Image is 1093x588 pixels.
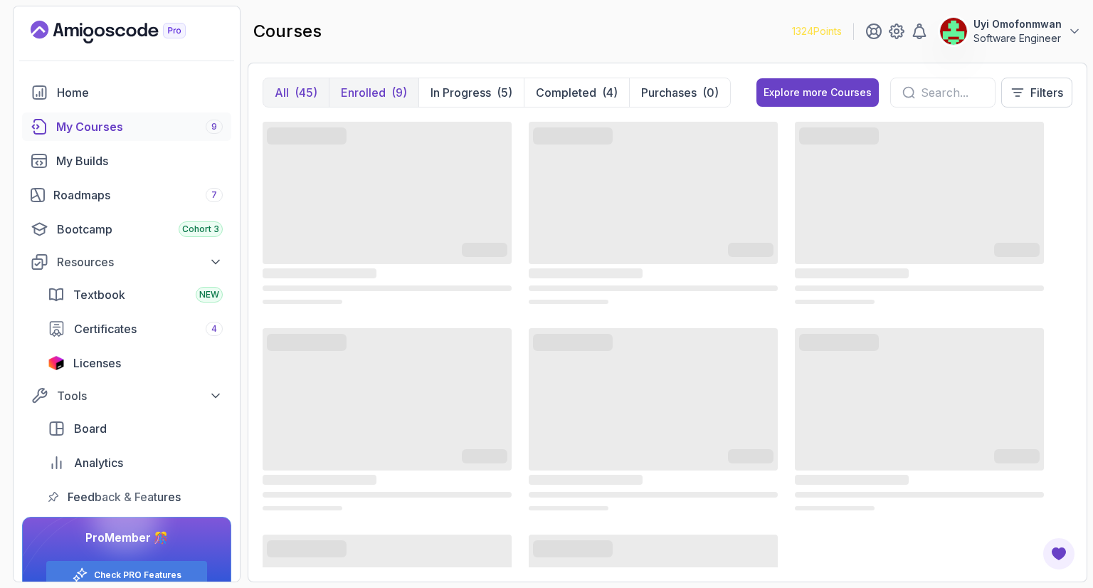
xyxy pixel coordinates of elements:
[391,84,407,101] div: (9)
[267,337,347,348] span: ‌
[728,246,773,257] span: ‌
[253,20,322,43] h2: courses
[263,506,342,510] span: ‌
[529,325,778,515] div: card loading ui
[57,253,223,271] div: Resources
[263,475,376,485] span: ‌
[756,78,879,107] button: Explore more Courses
[73,286,125,303] span: Textbook
[529,475,643,485] span: ‌
[263,285,512,291] span: ‌
[533,130,613,142] span: ‌
[39,414,231,443] a: board
[799,337,879,348] span: ‌
[57,387,223,404] div: Tools
[267,130,347,142] span: ‌
[56,118,223,135] div: My Courses
[795,122,1044,264] span: ‌
[629,78,730,107] button: Purchases(0)
[529,285,778,291] span: ‌
[74,320,137,337] span: Certificates
[1042,537,1076,571] button: Open Feedback Button
[940,18,967,45] img: user profile image
[182,224,219,235] span: Cohort 3
[73,355,121,372] span: Licenses
[22,78,231,107] a: home
[74,420,107,437] span: Board
[295,84,317,101] div: (45)
[263,268,376,278] span: ‌
[795,325,1044,515] div: card loading ui
[211,121,217,132] span: 9
[939,17,1082,46] button: user profile imageUyi OmofonmwanSoftware Engineer
[792,24,842,38] p: 1324 Points
[199,289,219,300] span: NEW
[529,300,608,304] span: ‌
[263,325,512,515] div: card loading ui
[529,268,643,278] span: ‌
[263,328,512,471] span: ‌
[973,17,1062,31] p: Uyi Omofonmwan
[529,492,778,498] span: ‌
[533,337,613,348] span: ‌
[795,119,1044,308] div: card loading ui
[267,543,347,555] span: ‌
[211,323,217,335] span: 4
[263,78,329,107] button: All(45)
[799,130,879,142] span: ‌
[39,349,231,377] a: licenses
[973,31,1062,46] p: Software Engineer
[263,122,512,264] span: ‌
[994,246,1040,257] span: ‌
[31,21,218,43] a: Landing page
[764,85,872,100] div: Explore more Courses
[263,492,512,498] span: ‌
[56,152,223,169] div: My Builds
[39,315,231,343] a: certificates
[795,506,875,510] span: ‌
[48,356,65,370] img: jetbrains icon
[994,452,1040,463] span: ‌
[39,448,231,477] a: analytics
[74,454,123,471] span: Analytics
[263,119,512,308] div: card loading ui
[728,452,773,463] span: ‌
[22,181,231,209] a: roadmaps
[462,452,507,463] span: ‌
[602,84,618,101] div: (4)
[462,246,507,257] span: ‌
[536,84,596,101] p: Completed
[641,84,697,101] p: Purchases
[22,215,231,243] a: bootcamp
[795,492,1044,498] span: ‌
[22,383,231,409] button: Tools
[795,268,909,278] span: ‌
[795,285,1044,291] span: ‌
[68,488,181,505] span: Feedback & Features
[795,328,1044,471] span: ‌
[39,483,231,511] a: feedback
[57,84,223,101] div: Home
[533,543,613,555] span: ‌
[22,147,231,175] a: builds
[529,506,608,510] span: ‌
[418,78,524,107] button: In Progress(5)
[921,84,983,101] input: Search...
[524,78,629,107] button: Completed(4)
[1030,84,1063,101] p: Filters
[529,119,778,308] div: card loading ui
[22,112,231,141] a: courses
[263,300,342,304] span: ‌
[211,189,217,201] span: 7
[1001,78,1072,107] button: Filters
[53,187,223,204] div: Roadmaps
[57,221,223,238] div: Bootcamp
[275,84,289,101] p: All
[529,122,778,264] span: ‌
[329,78,418,107] button: Enrolled(9)
[529,328,778,471] span: ‌
[497,84,512,101] div: (5)
[341,84,386,101] p: Enrolled
[702,84,719,101] div: (0)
